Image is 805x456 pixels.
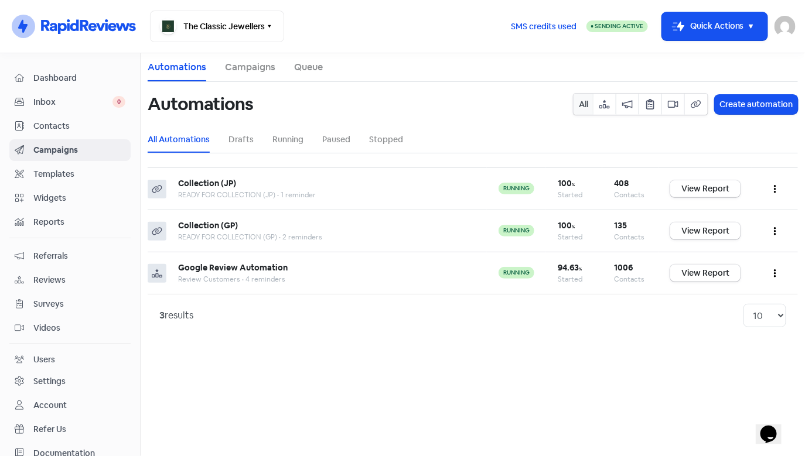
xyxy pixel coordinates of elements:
a: Settings [9,371,131,392]
a: Reviews [9,269,131,291]
span: % [572,182,575,187]
a: Referrals [9,245,131,267]
div: Review Customers • 4 reminders [178,274,475,284]
div: Settings [33,375,66,388]
div: READY FOR COLLECTION (GP) • 2 reminders [178,232,475,242]
b: 408 [614,178,629,188]
span: Dashboard [33,72,125,84]
a: Stopped [369,133,403,146]
span: Widgets [33,192,125,204]
div: Contacts [614,190,647,200]
span: 0 [112,96,125,108]
a: Sending Active [586,19,648,33]
a: Surveys [9,293,131,315]
span: Videos [33,322,125,334]
a: Campaigns [225,60,275,74]
a: Videos [9,317,131,339]
b: 94.63 [558,262,582,273]
div: Account [33,399,67,412]
a: Paused [322,133,350,146]
span: Sending Active [595,22,643,30]
span: Contacts [33,120,125,132]
span: running [499,267,534,279]
div: Started [558,274,591,284]
div: Started [558,190,591,200]
a: Templates [9,163,131,185]
a: SMS credits used [501,19,586,32]
span: % [572,224,575,229]
b: Collection (GP) [178,220,238,231]
a: All Automations [148,133,210,146]
span: Referrals [33,250,125,262]
button: Quick Actions [662,12,768,40]
a: Drafts [228,133,254,146]
span: Reports [33,216,125,228]
span: running [499,225,534,236]
a: Campaigns [9,139,131,161]
button: The Classic Jewellers [150,11,284,42]
span: SMS credits used [511,20,577,33]
span: Reviews [33,274,125,286]
div: results [159,308,193,323]
div: READY FOR COLLECTION (JP) • 1 reminder [178,190,475,200]
a: Automations [148,60,206,74]
a: View Report [670,180,741,197]
span: running [499,183,534,194]
img: User [775,16,796,37]
span: % [579,266,582,272]
div: Users [33,354,55,366]
div: Started [558,232,591,242]
a: Dashboard [9,67,131,89]
b: 100 [558,220,575,231]
span: Inbox [33,96,112,108]
b: 135 [614,220,627,231]
a: Inbox 0 [9,91,131,113]
a: Account [9,395,131,416]
a: Refer Us [9,419,131,440]
div: Contacts [614,274,647,284]
a: Queue [294,60,323,74]
a: Running [272,133,303,146]
strong: 3 [159,309,165,321]
button: Create automation [715,95,798,114]
span: Templates [33,168,125,180]
a: Contacts [9,115,131,137]
a: View Report [670,265,741,282]
a: View Report [670,222,741,239]
div: Contacts [614,232,647,242]
b: Collection (JP) [178,178,236,188]
a: Users [9,349,131,371]
b: 1006 [614,262,633,273]
a: Reports [9,211,131,233]
span: Campaigns [33,144,125,156]
iframe: chat widget [756,409,793,444]
span: Surveys [33,298,125,310]
button: All [574,94,593,115]
h1: Automations [148,85,253,123]
b: Google Review Automation [178,262,288,273]
b: 100 [558,178,575,188]
a: Widgets [9,187,131,209]
span: Refer Us [33,423,125,436]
